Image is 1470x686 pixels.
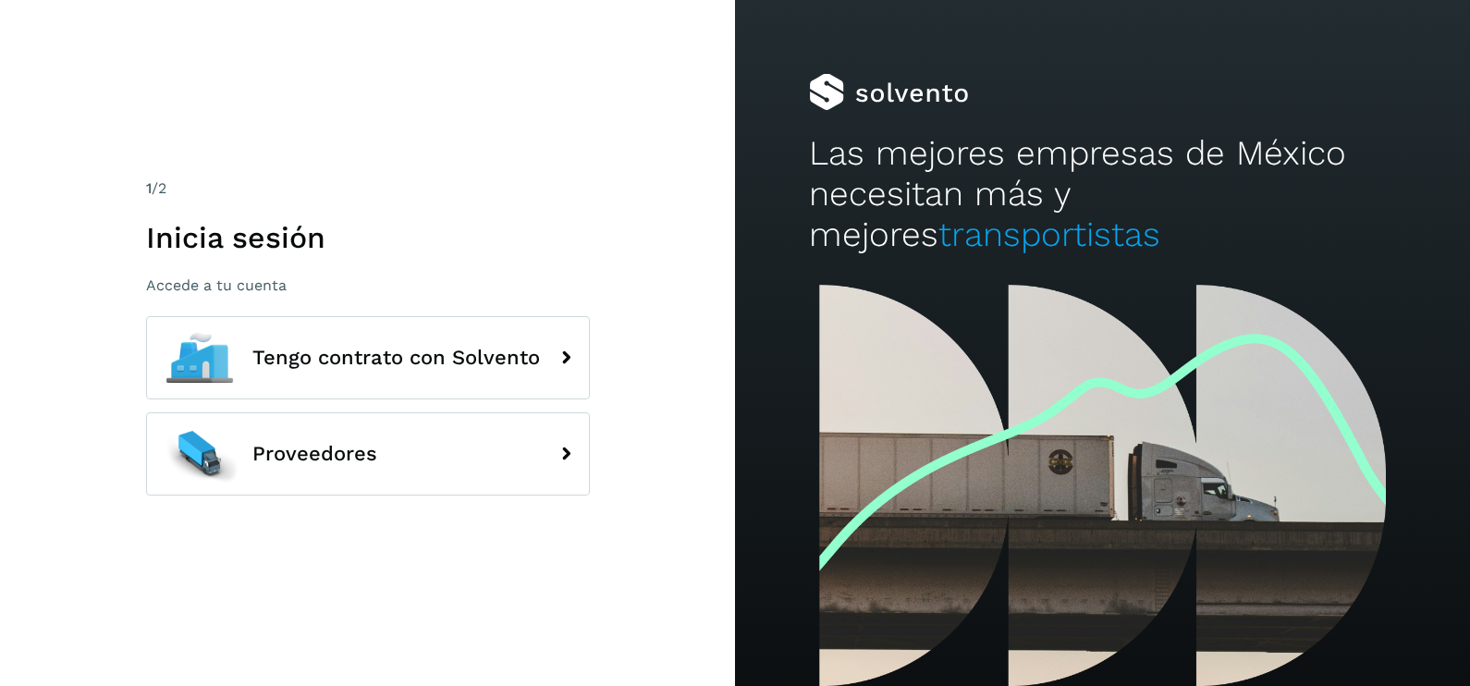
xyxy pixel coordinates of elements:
button: Tengo contrato con Solvento [146,316,590,399]
p: Accede a tu cuenta [146,276,590,294]
h1: Inicia sesión [146,220,590,255]
span: transportistas [938,214,1160,254]
h2: Las mejores empresas de México necesitan más y mejores [809,133,1397,256]
span: 1 [146,179,152,197]
span: Tengo contrato con Solvento [252,347,540,369]
span: Proveedores [252,443,377,465]
div: /2 [146,178,590,200]
button: Proveedores [146,412,590,496]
